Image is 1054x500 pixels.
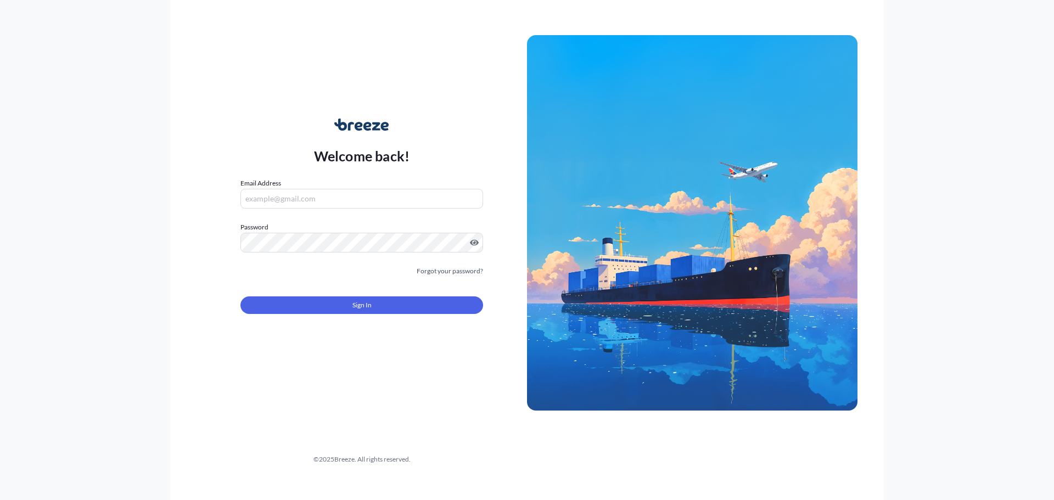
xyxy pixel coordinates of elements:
input: example@gmail.com [240,189,483,209]
p: Welcome back! [314,147,410,165]
div: © 2025 Breeze. All rights reserved. [197,454,527,465]
span: Sign In [352,300,372,311]
label: Email Address [240,178,281,189]
label: Password [240,222,483,233]
button: Sign In [240,296,483,314]
a: Forgot your password? [417,266,483,277]
button: Show password [470,238,479,247]
img: Ship illustration [527,35,857,411]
